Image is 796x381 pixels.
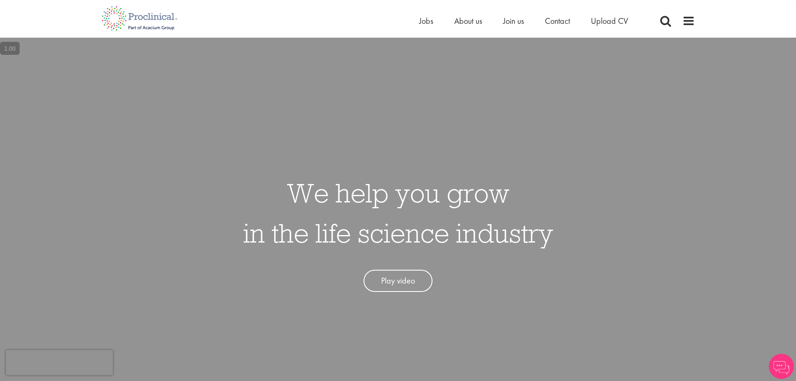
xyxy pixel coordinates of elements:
[545,15,570,26] a: Contact
[364,270,432,292] a: Play video
[419,15,433,26] a: Jobs
[769,354,794,379] img: Chatbot
[243,173,553,253] h1: We help you grow in the life science industry
[454,15,482,26] a: About us
[503,15,524,26] a: Join us
[591,15,628,26] a: Upload CV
